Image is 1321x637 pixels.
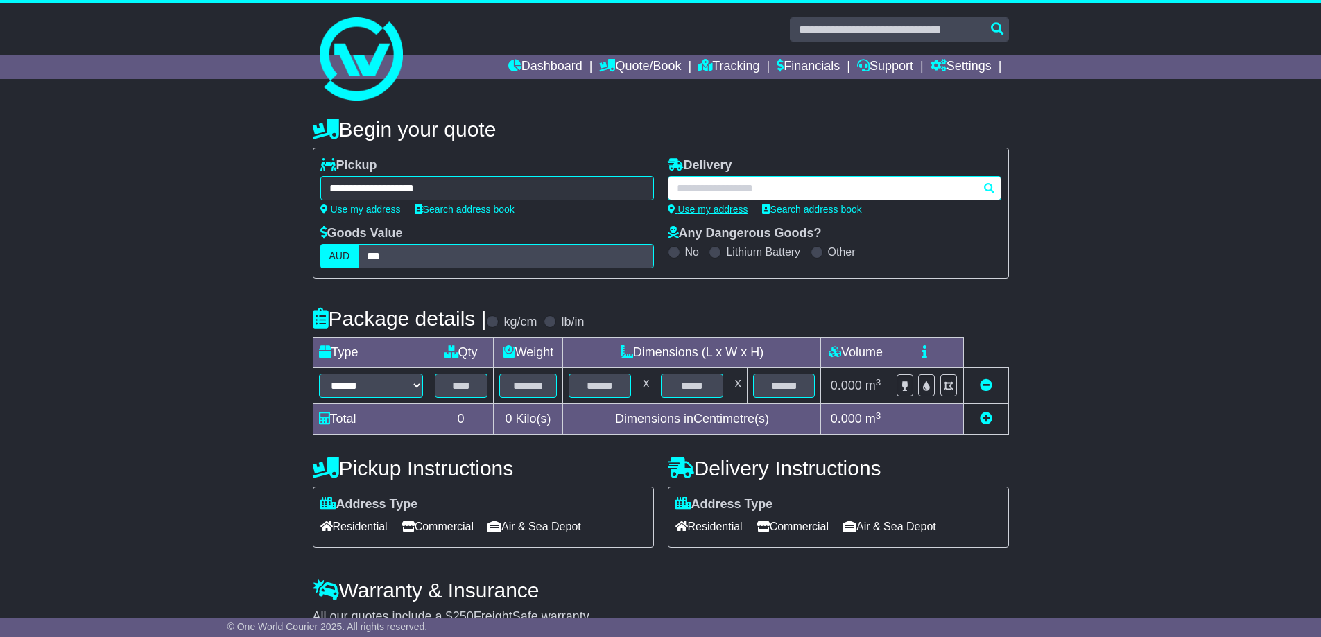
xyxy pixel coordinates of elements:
[429,404,493,435] td: 0
[320,226,403,241] label: Goods Value
[493,338,563,368] td: Weight
[313,118,1009,141] h4: Begin your quote
[980,378,992,392] a: Remove this item
[453,609,474,623] span: 250
[313,579,1009,602] h4: Warranty & Insurance
[487,516,581,537] span: Air & Sea Depot
[508,55,582,79] a: Dashboard
[698,55,759,79] a: Tracking
[668,176,1001,200] typeahead: Please provide city
[429,338,493,368] td: Qty
[313,307,487,330] h4: Package details |
[668,457,1009,480] h4: Delivery Instructions
[313,404,429,435] td: Total
[227,621,428,632] span: © One World Courier 2025. All rights reserved.
[668,204,748,215] a: Use my address
[685,245,699,259] label: No
[313,338,429,368] td: Type
[313,609,1009,625] div: All our quotes include a $ FreightSafe warranty.
[503,315,537,330] label: kg/cm
[668,158,732,173] label: Delivery
[415,204,515,215] a: Search address book
[493,404,563,435] td: Kilo(s)
[865,378,881,392] span: m
[563,404,821,435] td: Dimensions in Centimetre(s)
[402,516,474,537] span: Commercial
[777,55,840,79] a: Financials
[831,412,862,426] span: 0.000
[668,226,822,241] label: Any Dangerous Goods?
[876,410,881,421] sup: 3
[821,338,890,368] td: Volume
[320,497,418,512] label: Address Type
[675,516,743,537] span: Residential
[980,412,992,426] a: Add new item
[931,55,992,79] a: Settings
[313,457,654,480] h4: Pickup Instructions
[762,204,862,215] a: Search address book
[320,204,401,215] a: Use my address
[831,378,862,392] span: 0.000
[675,497,773,512] label: Address Type
[320,158,377,173] label: Pickup
[843,516,936,537] span: Air & Sea Depot
[561,315,584,330] label: lb/in
[865,412,881,426] span: m
[726,245,800,259] label: Lithium Battery
[505,412,512,426] span: 0
[828,245,856,259] label: Other
[876,377,881,387] sup: 3
[563,338,821,368] td: Dimensions (L x W x H)
[320,516,388,537] span: Residential
[857,55,913,79] a: Support
[320,244,359,268] label: AUD
[637,368,655,404] td: x
[599,55,681,79] a: Quote/Book
[729,368,747,404] td: x
[757,516,829,537] span: Commercial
